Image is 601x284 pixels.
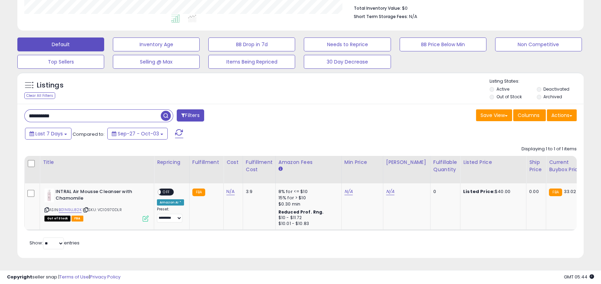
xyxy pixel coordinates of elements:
img: 21lSeFj84DS._SL40_.jpg [44,189,54,202]
div: Ship Price [529,159,543,173]
div: Fulfillable Quantity [433,159,457,173]
span: | SKU: VC10970DLR [83,207,122,212]
span: N/A [409,13,417,20]
button: Save View [476,109,512,121]
div: Amazon AI * [157,199,184,206]
li: $0 [354,3,571,12]
b: Listed Price: [463,188,495,195]
p: Listing States: [490,78,584,85]
span: All listings that are currently out of stock and unavailable for purchase on Amazon [44,216,70,222]
b: Short Term Storage Fees: [354,14,408,19]
button: Columns [513,109,546,121]
span: Show: entries [30,240,80,246]
strong: Copyright [7,274,32,280]
a: Terms of Use [59,274,89,280]
label: Archived [543,94,562,100]
div: Listed Price [463,159,523,166]
button: Filters [177,109,204,122]
span: 2025-10-11 05:44 GMT [564,274,594,280]
div: Repricing [157,159,186,166]
div: seller snap | | [7,274,120,281]
span: Compared to: [73,131,105,137]
span: Last 7 Days [35,130,63,137]
div: Amazon Fees [278,159,339,166]
div: 0 [433,189,455,195]
span: Columns [518,112,540,119]
a: N/A [386,188,394,195]
div: [PERSON_NAME] [386,159,427,166]
div: Title [43,159,151,166]
small: Amazon Fees. [278,166,283,172]
div: Displaying 1 to 1 of 1 items [521,146,577,152]
span: FBA [72,216,83,222]
div: Current Buybox Price [549,159,585,173]
div: Cost [226,159,240,166]
label: Deactivated [543,86,569,92]
div: $10 - $11.72 [278,215,336,221]
b: INTRAL Air Mousse Cleanser with Chamomile [56,189,140,203]
div: 8% for <= $10 [278,189,336,195]
span: OFF [161,189,172,195]
div: Fulfillment Cost [246,159,273,173]
button: BB Drop in 7d [208,37,295,51]
label: Active [496,86,509,92]
a: Privacy Policy [90,274,120,280]
div: $0.30 min [278,201,336,207]
div: Min Price [344,159,380,166]
div: ASIN: [44,189,149,221]
button: Non Competitive [495,37,582,51]
label: Out of Stock [496,94,521,100]
div: 3.9 [246,189,270,195]
small: FBA [549,189,562,196]
b: Reduced Prof. Rng. [278,209,324,215]
button: Top Sellers [17,55,104,69]
div: $10.01 - $10.83 [278,221,336,227]
button: Default [17,37,104,51]
button: Sep-27 - Oct-03 [107,128,168,140]
span: 33.02 [564,188,576,195]
a: N/A [226,188,235,195]
div: Preset: [157,207,184,223]
button: Last 7 Days [25,128,72,140]
div: Fulfillment [192,159,220,166]
button: Needs to Reprice [304,37,391,51]
button: 30 Day Decrease [304,55,391,69]
button: Selling @ Max [113,55,200,69]
span: Sep-27 - Oct-03 [118,130,159,137]
div: Clear All Filters [24,92,55,99]
button: Items Being Repriced [208,55,295,69]
div: 0.00 [529,189,541,195]
b: Total Inventory Value: [354,5,401,11]
div: $40.00 [463,189,521,195]
button: BB Price Below Min [400,37,486,51]
small: FBA [192,189,205,196]
a: B01N9LL82K [59,207,82,213]
div: 15% for > $10 [278,195,336,201]
button: Inventory Age [113,37,200,51]
a: N/A [344,188,353,195]
h5: Listings [37,81,64,90]
button: Actions [547,109,577,121]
